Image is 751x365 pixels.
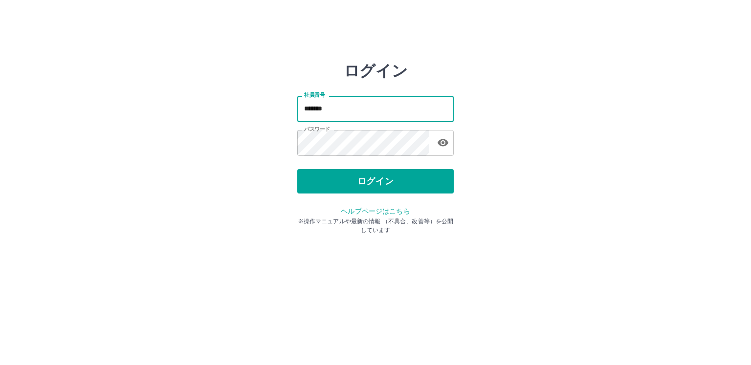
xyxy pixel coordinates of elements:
label: 社員番号 [304,91,325,99]
button: ログイン [297,169,454,193]
a: ヘルプページはこちら [341,207,410,215]
h2: ログイン [344,62,408,80]
p: ※操作マニュアルや最新の情報 （不具合、改善等）を公開しています [297,217,454,235]
label: パスワード [304,126,330,133]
